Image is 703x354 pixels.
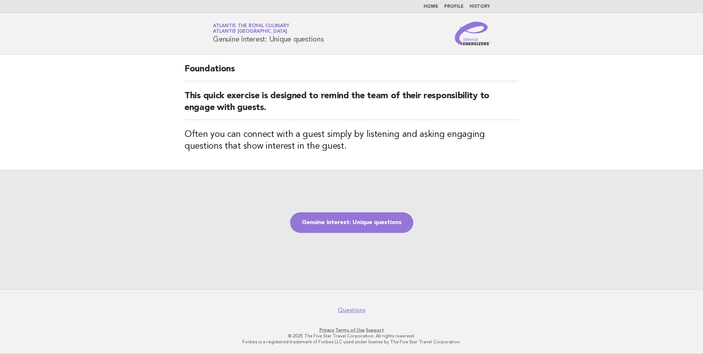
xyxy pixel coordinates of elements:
[185,129,518,152] h3: Often you can connect with a guest simply by listening and asking engaging questions that show in...
[455,22,490,45] img: Service Energizers
[424,4,438,9] a: Home
[213,24,324,43] h1: Genuine interest: Unique questions
[126,327,577,333] p: · ·
[213,24,289,34] a: Atlantis the Royal CulinaryAtlantis [GEOGRAPHIC_DATA]
[444,4,464,9] a: Profile
[335,328,365,333] a: Terms of Use
[470,4,490,9] a: History
[213,29,287,34] span: Atlantis [GEOGRAPHIC_DATA]
[338,307,365,314] a: Questions
[185,90,518,120] h2: This quick exercise is designed to remind the team of their responsibility to engage with guests.
[366,328,384,333] a: Support
[290,212,413,233] a: Genuine interest: Unique questions
[126,333,577,339] p: © 2025 The Five Star Travel Corporation. All rights reserved.
[126,339,577,345] p: Forbes is a registered trademark of Forbes LLC used under license by The Five Star Travel Corpora...
[185,63,518,81] h2: Foundations
[320,328,334,333] a: Privacy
